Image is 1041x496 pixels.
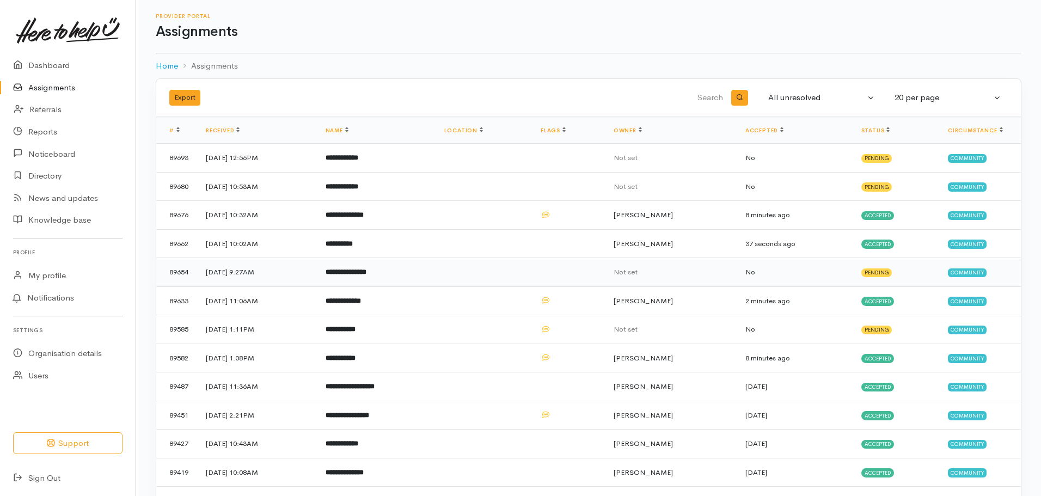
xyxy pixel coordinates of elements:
[197,401,317,430] td: [DATE] 2:21PM
[861,211,895,220] span: Accepted
[948,240,987,248] span: Community
[466,85,725,111] input: Search
[745,182,755,191] span: No
[948,468,987,477] span: Community
[861,297,895,305] span: Accepted
[614,439,673,448] span: [PERSON_NAME]
[541,127,566,134] a: Flags
[948,411,987,420] span: Community
[13,245,123,260] h6: Profile
[13,432,123,455] button: Support
[156,53,1021,79] nav: breadcrumb
[156,60,178,72] a: Home
[948,326,987,334] span: Community
[197,315,317,344] td: [DATE] 1:11PM
[861,326,892,334] span: Pending
[169,127,180,134] a: #
[614,267,638,277] span: Not set
[156,344,197,372] td: 89582
[861,182,892,191] span: Pending
[745,353,790,363] time: 8 minutes ago
[156,258,197,287] td: 89654
[861,240,895,248] span: Accepted
[614,182,638,191] span: Not set
[948,440,987,449] span: Community
[156,172,197,201] td: 89680
[861,440,895,449] span: Accepted
[156,430,197,458] td: 89427
[745,210,790,219] time: 8 minutes ago
[156,13,1021,19] h6: Provider Portal
[861,468,895,477] span: Accepted
[948,383,987,391] span: Community
[197,372,317,401] td: [DATE] 11:36AM
[861,268,892,277] span: Pending
[156,201,197,230] td: 89676
[156,401,197,430] td: 89451
[156,144,197,173] td: 89693
[948,154,987,163] span: Community
[614,239,673,248] span: [PERSON_NAME]
[197,258,317,287] td: [DATE] 9:27AM
[762,87,881,108] button: All unresolved
[614,296,673,305] span: [PERSON_NAME]
[614,468,673,477] span: [PERSON_NAME]
[745,411,767,420] time: [DATE]
[888,87,1008,108] button: 20 per page
[745,127,783,134] a: Accepted
[178,60,238,72] li: Assignments
[861,354,895,363] span: Accepted
[745,468,767,477] time: [DATE]
[156,372,197,401] td: 89487
[197,430,317,458] td: [DATE] 10:43AM
[197,286,317,315] td: [DATE] 11:06AM
[156,229,197,258] td: 89662
[768,91,865,104] div: All unresolved
[948,354,987,363] span: Community
[948,268,987,277] span: Community
[745,239,795,248] time: 37 seconds ago
[614,324,638,334] span: Not set
[745,267,755,277] span: No
[614,411,673,420] span: [PERSON_NAME]
[169,90,200,106] button: Export
[861,154,892,163] span: Pending
[206,127,240,134] a: Received
[156,458,197,487] td: 89419
[13,323,123,338] h6: Settings
[948,127,1003,134] a: Circumstance
[861,383,895,391] span: Accepted
[614,210,673,219] span: [PERSON_NAME]
[745,153,755,162] span: No
[197,229,317,258] td: [DATE] 10:02AM
[156,315,197,344] td: 89585
[948,297,987,305] span: Community
[614,382,673,391] span: [PERSON_NAME]
[197,458,317,487] td: [DATE] 10:08AM
[197,144,317,173] td: [DATE] 12:56PM
[197,172,317,201] td: [DATE] 10:53AM
[948,211,987,220] span: Community
[156,286,197,315] td: 89633
[895,91,991,104] div: 20 per page
[156,24,1021,40] h1: Assignments
[614,353,673,363] span: [PERSON_NAME]
[614,153,638,162] span: Not set
[326,127,348,134] a: Name
[444,127,483,134] a: Location
[197,344,317,372] td: [DATE] 1:08PM
[745,382,767,391] time: [DATE]
[948,182,987,191] span: Community
[861,127,890,134] a: Status
[745,439,767,448] time: [DATE]
[614,127,642,134] a: Owner
[197,201,317,230] td: [DATE] 10:32AM
[745,324,755,334] span: No
[861,411,895,420] span: Accepted
[745,296,790,305] time: 2 minutes ago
